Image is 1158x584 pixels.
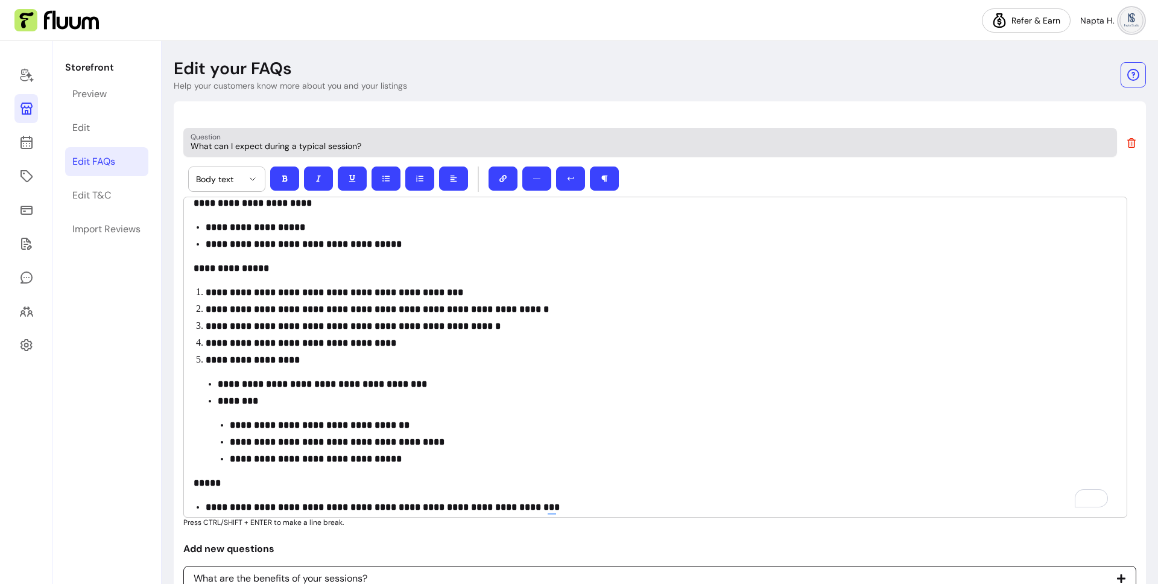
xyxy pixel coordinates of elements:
[72,154,115,169] div: Edit FAQs
[174,80,407,92] p: Help your customers know more about you and your listings
[14,128,38,157] a: Calendar
[196,173,243,185] span: Body text
[183,197,1127,518] div: To enrich screen reader interactions, please activate Accessibility in Grammarly extension settings
[191,140,1110,152] input: Question
[174,58,292,80] p: Edit your FAQs
[65,113,148,142] a: Edit
[14,297,38,326] a: Clients
[65,215,148,244] a: Import Reviews
[982,8,1071,33] a: Refer & Earn
[65,181,148,210] a: Edit T&C
[14,60,38,89] a: Home
[14,263,38,292] a: My Messages
[14,9,99,32] img: Fluum Logo
[14,195,38,224] a: Sales
[183,518,1136,527] p: Press CTRL/SHIFT + ENTER to make a line break.
[72,188,111,203] div: Edit T&C
[191,132,224,142] label: Question
[1080,8,1144,33] button: avatarNapta H.
[14,162,38,191] a: Offerings
[65,80,148,109] a: Preview
[65,147,148,176] a: Edit FAQs
[1119,8,1144,33] img: avatar
[14,229,38,258] a: Forms
[14,331,38,360] a: Settings
[522,167,551,191] button: ―
[72,222,141,236] div: Import Reviews
[14,94,38,123] a: Storefront
[1080,14,1115,27] span: Napta H.
[72,121,90,135] div: Edit
[183,542,1136,556] p: Add new questions
[65,60,148,75] p: Storefront
[72,87,107,101] div: Preview
[189,167,265,191] button: Body text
